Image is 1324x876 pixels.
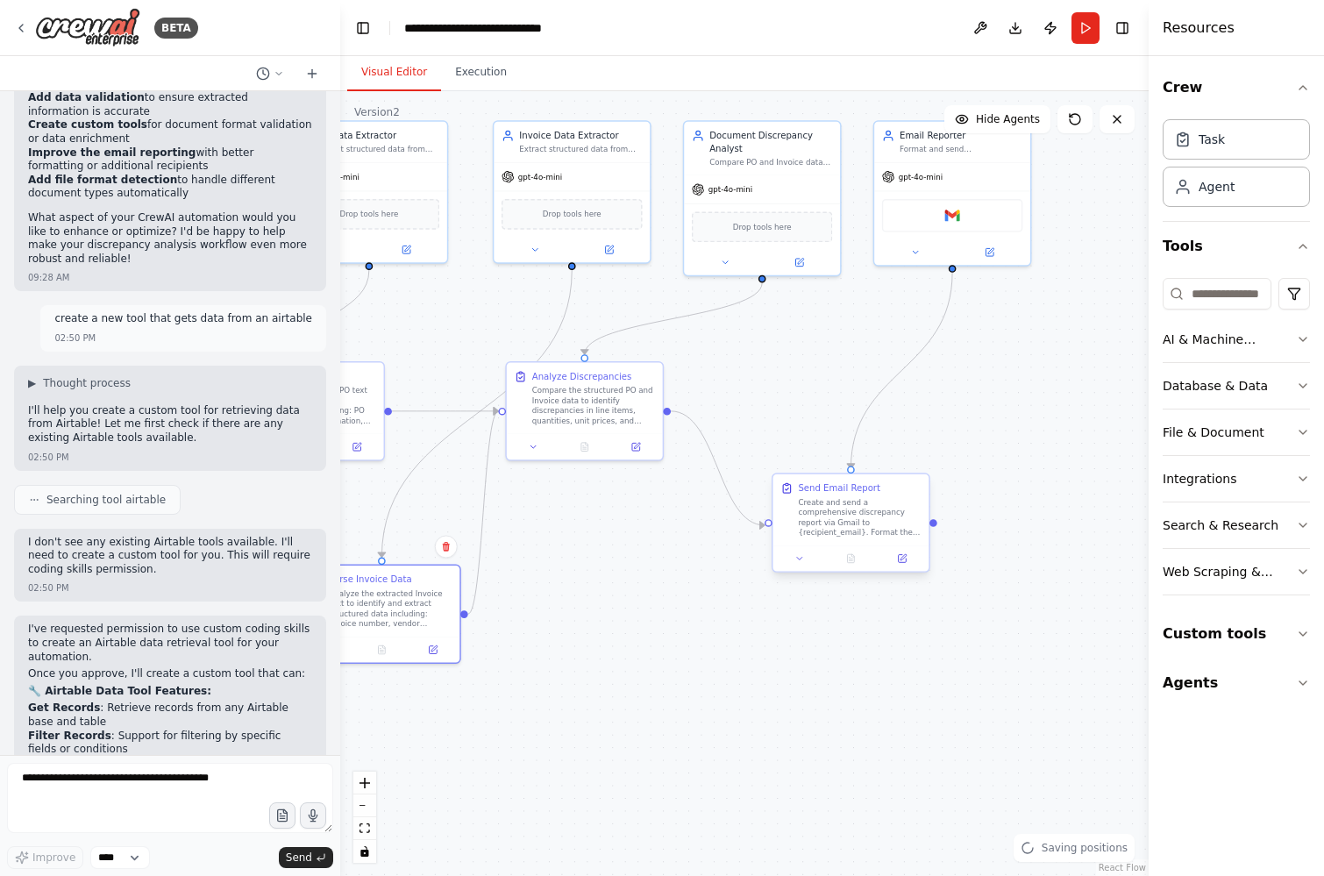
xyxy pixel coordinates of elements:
span: Searching tool airtable [46,493,166,507]
span: Saving positions [1042,841,1128,855]
button: Agents [1163,659,1310,708]
div: Invoice Data ExtractorExtract structured data from Invoice text including invoice number, vendor ... [493,120,651,263]
div: Extract structured data from Purchase Order text including PO number, vendor details, line items ... [317,145,439,155]
div: BETA [154,18,198,39]
button: Start a new chat [298,63,326,84]
nav: breadcrumb [404,19,594,37]
button: zoom in [353,772,376,794]
div: 09:28 AM [28,271,69,284]
g: Edge from 582472d9-bd74-43ed-8e4e-d7c84606dbd7 to f2d6cc87-6009-4848-8ae4-279415ad7bca [375,270,578,558]
div: Analyze the extracted PO text to identify and extract structured data including: PO number, vendo... [226,361,385,461]
g: Edge from 65766639-78ef-4513-9994-36dcee7a4680 to 2594fb5c-eb23-4386-83c6-c15ab3f28db2 [844,273,958,468]
img: Logo [35,8,140,47]
div: Parse Invoice DataAnalyze the extracted Invoice text to identify and extract structured data incl... [303,564,461,664]
button: File & Document [1163,410,1310,455]
div: Document Discrepancy AnalystCompare PO and Invoice data to identify discrepancies in line items, ... [683,120,842,276]
li: with better formatting or additional recipients [28,146,312,174]
button: No output available [558,439,611,454]
p: Once you approve, I'll create a custom tool that can: [28,667,312,681]
button: Open in side panel [335,439,379,454]
button: Open in side panel [411,642,455,657]
div: Analyze the extracted PO text to identify and extract structured data including: PO number, vendo... [253,386,376,426]
div: React Flow controls [353,772,376,863]
div: Format and send comprehensive discrepancy reports via Gmail with detailed findings and recommende... [900,145,1022,155]
span: Thought process [43,376,131,390]
div: Task [1199,131,1225,148]
li: for document format validation or data enrichment [28,118,312,146]
strong: Create custom tools [28,118,147,131]
span: gpt-4o-mini [708,184,752,195]
strong: Filter Records [28,730,111,742]
button: zoom out [353,794,376,817]
span: Drop tools here [543,208,601,220]
div: Integrations [1163,470,1236,488]
p: I've requested permission to use custom coding skills to create an Airtable data retrieval tool f... [28,623,312,664]
button: Hide right sidebar [1110,16,1135,40]
div: Analyze DiscrepanciesCompare the structured PO and Invoice data to identify discrepancies in line... [505,361,664,461]
li: : Retrieve records from any Airtable base and table [28,702,312,729]
button: Open in side panel [880,551,924,566]
a: React Flow attribution [1099,863,1146,872]
div: Analyze Discrepancies [532,370,632,382]
p: What aspect of your CrewAI automation would you like to enhance or optimize? I'd be happy to help... [28,211,312,266]
strong: Improve the email reporting [28,146,196,159]
h4: Resources [1163,18,1235,39]
div: Send Email Report [798,481,880,494]
li: to handle different document types automatically [28,174,312,201]
span: gpt-4o-mini [899,172,943,182]
g: Edge from 679b2f06-1824-4d06-841d-9888954cfb7a to 532ac2e5-e774-42ff-9095-443c39d19c63 [299,270,375,354]
div: Agent [1199,178,1235,196]
div: Web Scraping & Browsing [1163,563,1296,580]
div: Create and send a comprehensive discrepancy report via Gmail to {recipient_email}. Format the ema... [798,497,921,538]
button: Open in side panel [614,439,658,454]
p: I don't see any existing Airtable tools available. I'll need to create a custom tool for you. Thi... [28,536,312,577]
div: Compare the structured PO and Invoice data to identify discrepancies in line items, quantities, u... [532,386,655,426]
button: Upload files [269,802,295,829]
strong: Add data validation [28,91,145,103]
span: Hide Agents [976,112,1040,126]
li: : Support for filtering by specific fields or conditions [28,730,312,757]
button: Custom tools [1163,609,1310,659]
g: Edge from 25a4986b-c799-4d07-b446-0eed3442a2df to 816e694c-111a-486c-acbc-cee5c8f8048d [579,282,769,354]
div: File & Document [1163,424,1264,441]
div: Email ReporterFormat and send comprehensive discrepancy reports via Gmail with detailed findings ... [873,120,1032,266]
div: Extract structured data from Invoice text including invoice number, vendor details, line items wi... [519,145,642,155]
button: fit view [353,817,376,840]
strong: 🔧 Airtable Data Tool Features: [28,685,211,697]
span: gpt-4o-mini [518,172,562,182]
button: No output available [824,551,878,566]
div: Tools [1163,271,1310,609]
button: Improve [7,846,83,869]
button: toggle interactivity [353,840,376,863]
div: 02:50 PM [54,331,96,345]
button: Switch to previous chat [249,63,291,84]
button: No output available [355,642,409,657]
div: 02:50 PM [28,451,69,464]
div: Database & Data [1163,377,1268,395]
div: Email Reporter [900,129,1022,141]
button: Crew [1163,63,1310,112]
button: Search & Research [1163,502,1310,548]
button: Web Scraping & Browsing [1163,549,1310,595]
li: to ensure extracted information is accurate [28,91,312,118]
button: Open in side panel [370,242,442,257]
div: Analyze the extracted Invoice text to identify and extract structured data including: invoice num... [329,588,452,629]
g: Edge from 816e694c-111a-486c-acbc-cee5c8f8048d to 2594fb5c-eb23-4386-83c6-c15ab3f28db2 [671,405,765,532]
button: Visual Editor [347,54,441,91]
span: Improve [32,851,75,865]
button: ▶Thought process [28,376,131,390]
button: Database & Data [1163,363,1310,409]
div: PO Data Extractor [317,129,439,141]
button: AI & Machine Learning [1163,317,1310,362]
span: Send [286,851,312,865]
span: Drop tools here [733,221,792,233]
div: 02:50 PM [28,581,69,595]
g: Edge from 532ac2e5-e774-42ff-9095-443c39d19c63 to 816e694c-111a-486c-acbc-cee5c8f8048d [392,405,498,417]
div: Compare PO and Invoice data to identify discrepancies in line items, quantities, prices, and tota... [709,157,832,167]
button: Tools [1163,222,1310,271]
img: Gmail [944,208,959,223]
p: I'll help you create a custom tool for retrieving data from Airtable! Let me first check if there... [28,404,312,445]
button: Hide Agents [944,105,1050,133]
p: create a new tool that gets data from an airtable [54,312,312,326]
strong: Get Records [28,702,100,714]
